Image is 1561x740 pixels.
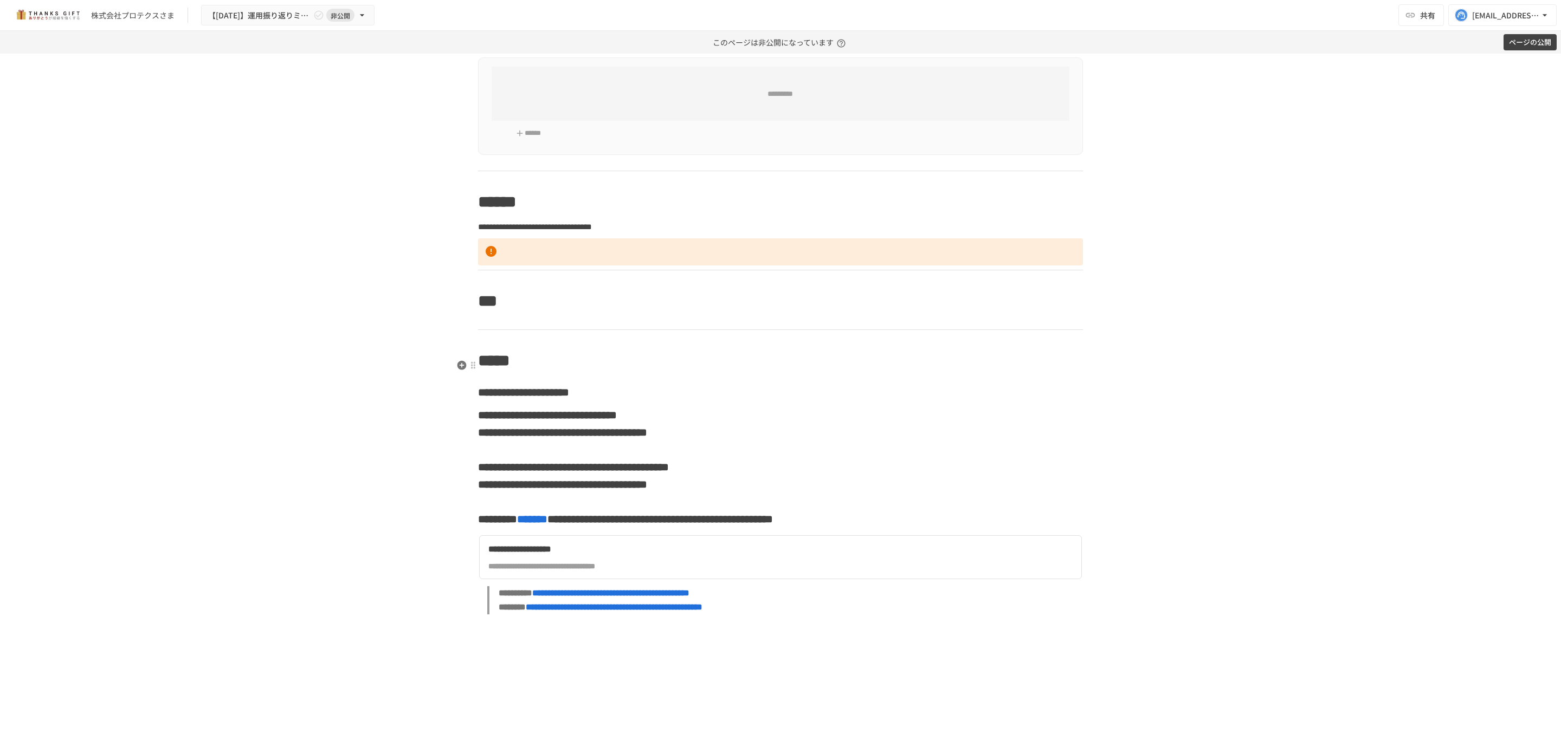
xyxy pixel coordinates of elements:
[1504,34,1557,51] button: ページの公開
[91,10,175,21] div: 株式会社プロテクスさま
[201,5,375,26] button: 【[DATE]】運用振り返りミーティング非公開
[326,10,354,21] span: 非公開
[1420,9,1435,21] span: 共有
[1448,4,1557,26] button: [EMAIL_ADDRESS][DOMAIN_NAME]
[208,9,311,22] span: 【[DATE]】運用振り返りミーティング
[1472,9,1539,22] div: [EMAIL_ADDRESS][DOMAIN_NAME]
[13,7,82,24] img: mMP1OxWUAhQbsRWCurg7vIHe5HqDpP7qZo7fRoNLXQh
[1398,4,1444,26] button: 共有
[713,31,849,54] p: このページは非公開になっています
